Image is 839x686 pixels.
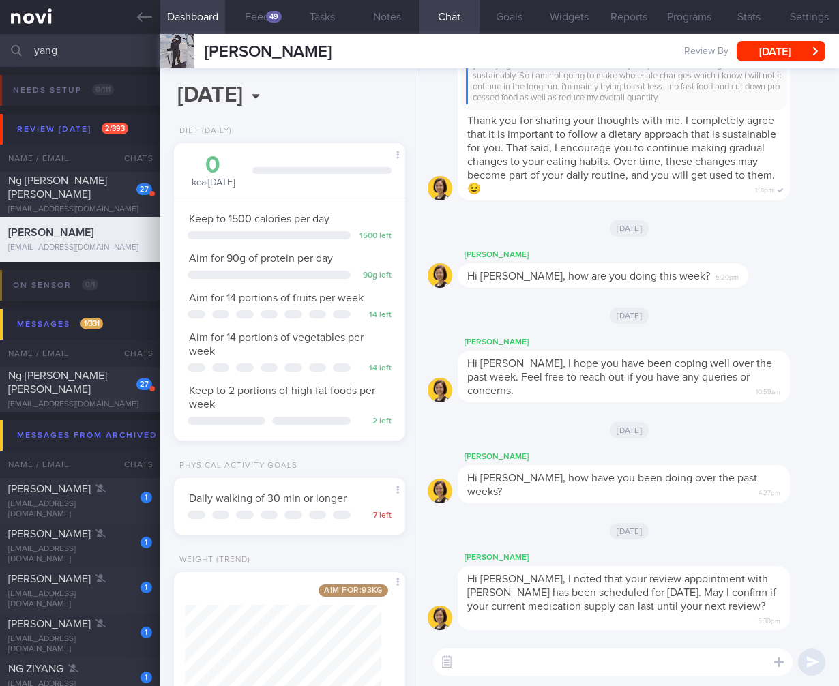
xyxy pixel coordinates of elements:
[755,182,774,195] span: 1:31pm
[189,213,329,224] span: Keep to 1500 calories per day
[14,315,106,333] div: Messages
[759,485,780,498] span: 4:27pm
[610,220,649,237] span: [DATE]
[8,573,91,584] span: [PERSON_NAME]
[14,120,132,138] div: Review [DATE]
[466,60,782,104] div: yes. trying to make healthier choices in my daily intake but making sure i can do it sustainably....
[8,618,91,629] span: [PERSON_NAME]
[458,449,831,465] div: [PERSON_NAME]
[106,340,160,367] div: Chats
[174,126,232,136] div: Diet (Daily)
[189,253,333,264] span: Aim for 90g of protein per day
[8,205,152,215] div: [EMAIL_ADDRESS][DOMAIN_NAME]
[10,81,117,100] div: Needs setup
[102,123,128,134] span: 2 / 393
[14,426,198,445] div: Messages from Archived
[266,11,282,23] div: 49
[188,153,239,177] div: 0
[758,613,780,626] span: 5:30pm
[737,41,825,61] button: [DATE]
[8,528,91,539] span: [PERSON_NAME]
[357,271,392,281] div: 90 g left
[8,243,152,253] div: [EMAIL_ADDRESS][DOMAIN_NAME]
[189,493,347,504] span: Daily walking of 30 min or longer
[467,271,710,282] span: Hi [PERSON_NAME], how are you doing this week?
[205,44,332,60] span: [PERSON_NAME]
[8,634,152,655] div: [EMAIL_ADDRESS][DOMAIN_NAME]
[610,422,649,438] span: [DATE]
[141,627,152,638] div: 1
[467,358,772,396] span: Hi [PERSON_NAME], I hope you have been coping well over the past week. Feel free to reach out if ...
[716,269,739,282] span: 5:20pm
[141,537,152,548] div: 1
[610,308,649,324] span: [DATE]
[756,384,780,397] span: 10:59am
[82,279,98,290] span: 0 / 1
[141,492,152,503] div: 1
[357,417,392,427] div: 2 left
[8,499,152,520] div: [EMAIL_ADDRESS][DOMAIN_NAME]
[458,247,789,263] div: [PERSON_NAME]
[174,555,250,565] div: Weight (Trend)
[357,231,392,241] div: 1500 left
[610,523,649,539] span: [DATE]
[8,663,63,674] span: NG ZIYANG
[357,511,392,521] div: 7 left
[80,318,103,329] span: 1 / 331
[189,293,364,303] span: Aim for 14 portions of fruits per week
[106,145,160,172] div: Chats
[357,310,392,320] div: 14 left
[10,276,102,295] div: On sensor
[136,378,152,390] div: 27
[174,461,297,471] div: Physical Activity Goals
[8,544,152,565] div: [EMAIL_ADDRESS][DOMAIN_NAME]
[92,84,114,95] span: 0 / 111
[458,334,831,351] div: [PERSON_NAME]
[8,370,107,395] span: Ng [PERSON_NAME] [PERSON_NAME]
[8,483,91,494] span: [PERSON_NAME]
[357,363,392,374] div: 14 left
[189,332,364,357] span: Aim for 14 portions of vegetables per week
[141,582,152,593] div: 1
[319,584,388,597] span: Aim for: 93 kg
[106,451,160,478] div: Chats
[141,672,152,683] div: 1
[684,46,728,58] span: Review By
[467,473,757,497] span: Hi [PERSON_NAME], how have you been doing over the past weeks?
[189,385,375,410] span: Keep to 2 portions of high fat foods per week
[8,227,93,238] span: [PERSON_NAME]
[458,550,831,566] div: [PERSON_NAME]
[8,589,152,610] div: [EMAIL_ADDRESS][DOMAIN_NAME]
[467,115,776,194] span: Thank you for sharing your thoughts with me. I completely agree that it is important to follow a ...
[8,175,107,200] span: Ng [PERSON_NAME] [PERSON_NAME]
[188,153,239,190] div: kcal [DATE]
[136,183,152,195] div: 27
[467,573,776,612] span: Hi [PERSON_NAME], I noted that your review appointment with [PERSON_NAME] has been scheduled for ...
[8,400,152,410] div: [EMAIL_ADDRESS][DOMAIN_NAME]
